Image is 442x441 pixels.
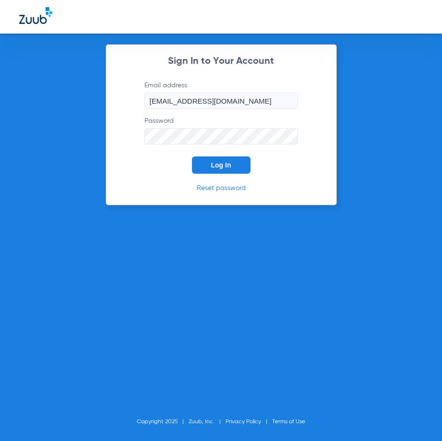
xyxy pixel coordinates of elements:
[144,93,298,109] input: Email address
[144,116,298,144] label: Password
[144,81,298,109] label: Email address
[19,7,52,24] img: Zuub Logo
[130,57,312,66] h2: Sign In to Your Account
[272,419,305,425] a: Terms of Use
[144,128,298,144] input: Password
[137,417,189,427] li: Copyright 2025
[211,161,231,169] span: Log In
[189,417,226,427] li: Zuub, Inc.
[192,156,251,174] button: Log In
[197,185,246,191] a: Reset password
[226,419,261,425] a: Privacy Policy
